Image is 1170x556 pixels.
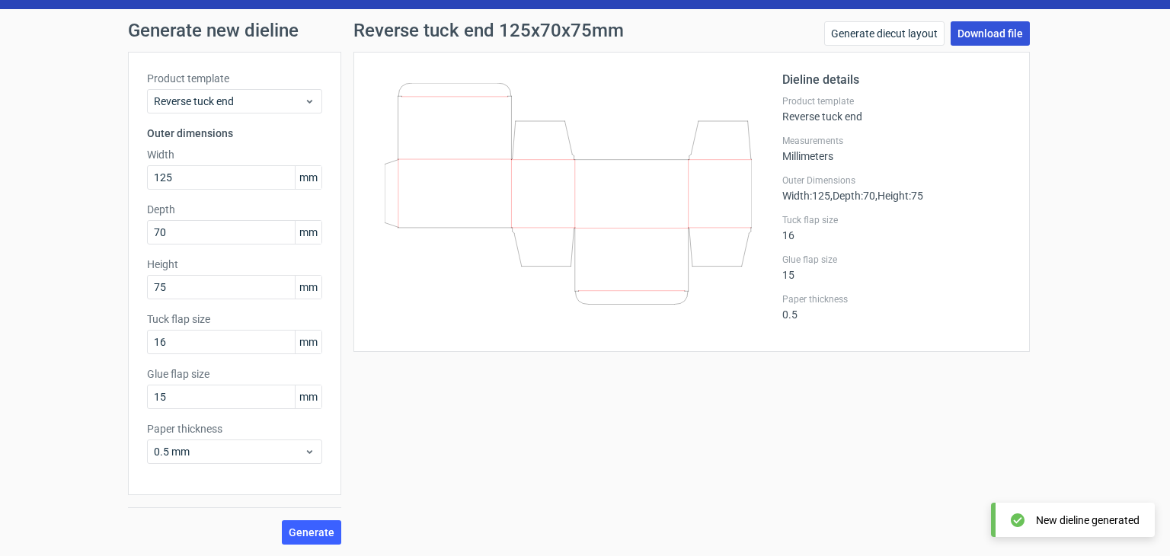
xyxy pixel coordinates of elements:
label: Width [147,147,322,162]
span: mm [295,331,321,353]
div: 0.5 [782,293,1011,321]
span: Reverse tuck end [154,94,304,109]
h3: Outer dimensions [147,126,322,141]
span: , Height : 75 [875,190,923,202]
label: Glue flap size [782,254,1011,266]
span: Generate [289,527,334,538]
button: Generate [282,520,341,545]
div: 15 [782,254,1011,281]
label: Paper thickness [147,421,322,436]
h1: Generate new dieline [128,21,1042,40]
label: Tuck flap size [782,214,1011,226]
span: , Depth : 70 [830,190,875,202]
label: Measurements [782,135,1011,147]
label: Product template [147,71,322,86]
span: mm [295,166,321,189]
label: Tuck flap size [147,312,322,327]
label: Outer Dimensions [782,174,1011,187]
label: Depth [147,202,322,217]
span: mm [295,385,321,408]
span: Width : 125 [782,190,830,202]
label: Glue flap size [147,366,322,382]
h1: Reverse tuck end 125x70x75mm [353,21,624,40]
a: Generate diecut layout [824,21,945,46]
label: Height [147,257,322,272]
h2: Dieline details [782,71,1011,89]
div: Millimeters [782,135,1011,162]
div: New dieline generated [1036,513,1140,528]
div: 16 [782,214,1011,241]
a: Download file [951,21,1030,46]
span: mm [295,221,321,244]
label: Paper thickness [782,293,1011,305]
span: 0.5 mm [154,444,304,459]
span: mm [295,276,321,299]
div: Reverse tuck end [782,95,1011,123]
label: Product template [782,95,1011,107]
